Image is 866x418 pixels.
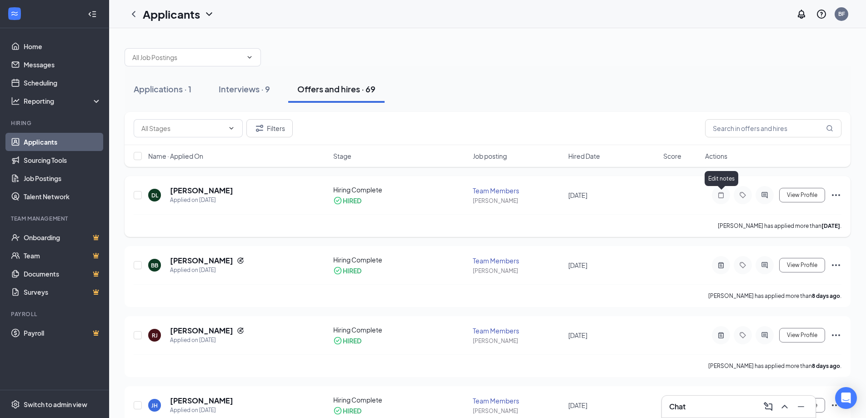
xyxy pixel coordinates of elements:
[246,54,253,61] svg: ChevronDown
[716,262,726,269] svg: ActiveNote
[473,326,562,335] div: Team Members
[219,83,270,95] div: Interviews · 9
[141,123,224,133] input: All Stages
[170,336,244,345] div: Applied on [DATE]
[128,9,139,20] svg: ChevronLeft
[787,332,817,338] span: View Profile
[737,191,748,199] svg: Tag
[170,196,233,205] div: Applied on [DATE]
[11,215,100,222] div: Team Management
[143,6,200,22] h1: Applicants
[11,96,20,106] svg: Analysis
[779,401,790,412] svg: ChevronUp
[473,256,562,265] div: Team Members
[779,328,825,342] button: View Profile
[333,406,342,415] svg: CheckmarkCircle
[343,196,361,205] div: HIRED
[343,406,361,415] div: HIRED
[152,332,158,339] div: RJ
[170,256,233,266] h5: [PERSON_NAME]
[297,83,375,95] div: Offers and hires · 69
[151,262,158,269] div: BB
[204,9,215,20] svg: ChevronDown
[568,331,587,339] span: [DATE]
[708,362,841,370] p: [PERSON_NAME] has applied more than .
[170,326,233,336] h5: [PERSON_NAME]
[24,228,101,247] a: OnboardingCrown
[705,119,841,137] input: Search in offers and hires
[761,399,776,414] button: ComposeMessage
[568,191,587,199] span: [DATE]
[24,169,101,187] a: Job Postings
[787,192,817,198] span: View Profile
[821,222,840,229] b: [DATE]
[708,292,841,300] p: [PERSON_NAME] has applied more than .
[705,151,727,161] span: Actions
[228,125,235,132] svg: ChevronDown
[473,396,562,405] div: Team Members
[473,407,562,415] div: [PERSON_NAME]
[787,262,817,268] span: View Profile
[794,399,808,414] button: Minimize
[24,187,101,206] a: Talent Network
[333,151,351,161] span: Stage
[170,406,233,415] div: Applied on [DATE]
[796,9,807,20] svg: Notifications
[777,399,792,414] button: ChevronUp
[473,267,562,275] div: [PERSON_NAME]
[343,266,361,275] div: HIRED
[763,401,774,412] svg: ComposeMessage
[473,197,562,205] div: [PERSON_NAME]
[838,10,845,18] div: BF
[24,74,101,92] a: Scheduling
[254,123,265,134] svg: Filter
[737,262,748,269] svg: Tag
[831,400,841,411] svg: Ellipses
[333,266,342,275] svg: CheckmarkCircle
[343,336,361,345] div: HIRED
[333,196,342,205] svg: CheckmarkCircle
[779,188,825,202] button: View Profile
[24,283,101,301] a: SurveysCrown
[831,260,841,271] svg: Ellipses
[148,151,203,161] span: Name · Applied On
[151,402,158,409] div: JH
[151,191,158,199] div: DL
[831,190,841,201] svg: Ellipses
[812,363,840,369] b: 8 days ago
[473,337,562,345] div: [PERSON_NAME]
[11,310,100,318] div: Payroll
[11,400,20,409] svg: Settings
[10,9,19,18] svg: WorkstreamLogo
[568,151,600,161] span: Hired Date
[826,125,833,132] svg: MagnifyingGlass
[24,324,101,342] a: PayrollCrown
[333,395,468,404] div: Hiring Complete
[835,387,857,409] div: Open Intercom Messenger
[333,185,468,194] div: Hiring Complete
[568,401,587,409] span: [DATE]
[333,255,468,264] div: Hiring Complete
[831,330,841,341] svg: Ellipses
[669,402,686,412] h3: Chat
[473,186,562,195] div: Team Members
[333,325,468,334] div: Hiring Complete
[737,332,748,339] svg: Tag
[759,332,770,339] svg: ActiveChat
[759,262,770,269] svg: ActiveChat
[24,151,101,169] a: Sourcing Tools
[24,265,101,283] a: DocumentsCrown
[24,55,101,74] a: Messages
[170,396,233,406] h5: [PERSON_NAME]
[716,332,726,339] svg: ActiveNote
[568,261,587,269] span: [DATE]
[779,258,825,272] button: View Profile
[663,151,681,161] span: Score
[246,119,293,137] button: Filter Filters
[24,133,101,151] a: Applicants
[132,52,242,62] input: All Job Postings
[237,327,244,334] svg: Reapply
[88,10,97,19] svg: Collapse
[170,186,233,196] h5: [PERSON_NAME]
